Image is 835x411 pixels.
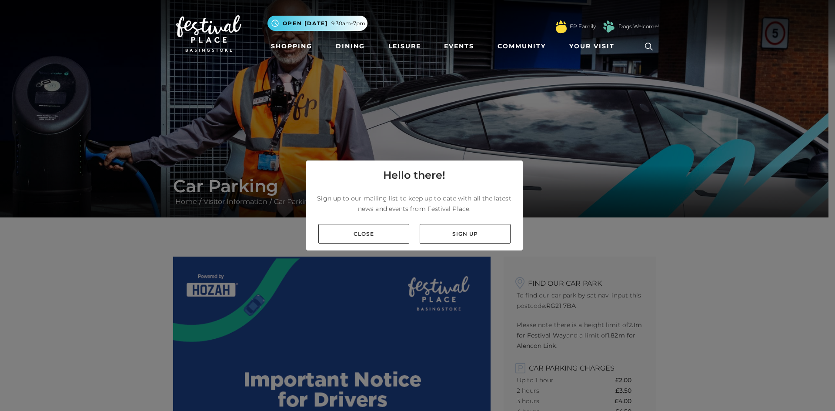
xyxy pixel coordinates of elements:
[318,224,409,244] a: Close
[267,38,316,54] a: Shopping
[618,23,659,30] a: Dogs Welcome!
[385,38,424,54] a: Leisure
[332,38,368,54] a: Dining
[441,38,478,54] a: Events
[283,20,328,27] span: Open [DATE]
[176,15,241,52] img: Festival Place Logo
[566,38,622,54] a: Your Visit
[313,193,516,214] p: Sign up to our mailing list to keep up to date with all the latest news and events from Festival ...
[420,224,511,244] a: Sign up
[569,42,615,51] span: Your Visit
[494,38,549,54] a: Community
[570,23,596,30] a: FP Family
[267,16,367,31] button: Open [DATE] 9.30am-7pm
[331,20,365,27] span: 9.30am-7pm
[383,167,445,183] h4: Hello there!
